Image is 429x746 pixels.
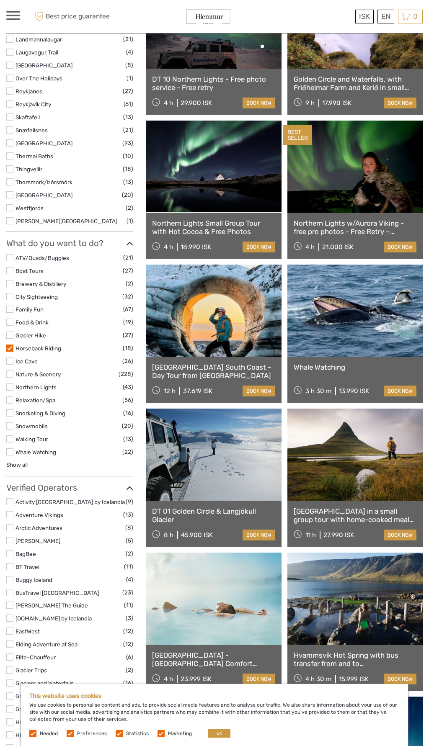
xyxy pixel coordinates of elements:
div: 17.990 ISK [322,99,351,107]
span: (10) [123,151,133,161]
div: 27.990 ISK [323,531,354,539]
a: Over The Holidays [16,75,62,82]
a: Snæfellsnes [16,127,48,134]
div: 18.990 ISK [181,243,211,251]
a: Northern Lights [16,384,57,391]
a: Activity [GEOGRAPHIC_DATA] by Icelandia [16,499,125,505]
span: (3) [126,613,133,623]
a: book now [243,674,275,684]
label: Preferences [77,730,107,737]
span: 11 h [305,531,316,539]
span: (228) [119,369,133,379]
span: (2) [126,665,133,675]
span: (21) [123,34,133,44]
a: Food & Drink [16,319,49,326]
a: book now [384,530,416,540]
a: Arctic Adventures [16,525,62,531]
span: (13) [123,434,133,444]
a: [DOMAIN_NAME] by Icelandia [16,615,92,622]
div: We use cookies to personalise content and ads, to provide social media features and to analyse ou... [21,684,408,746]
a: Whale Watching [294,363,416,371]
div: 15.999 ISK [339,675,369,683]
span: (20) [122,190,133,200]
span: (4) [126,47,133,57]
a: Golden Circle and Waterfalls, with Friðheimar Farm and Kerið in small group [294,75,416,92]
a: BT Travel [16,563,39,570]
span: (27) [123,266,133,275]
h5: This website uses cookies [29,692,400,700]
a: BagBee [16,550,36,557]
span: (93) [122,138,133,148]
span: 4 h [164,675,173,683]
a: Skaftafell [16,114,40,121]
span: (16) [123,678,133,688]
span: 12 h [164,387,176,395]
span: (18) [123,164,133,174]
a: DT 01 Golden Circle & Langjökull Glacier [152,507,275,524]
a: Adventure Vikings [16,512,63,518]
span: (22) [122,447,133,457]
a: book now [384,674,416,684]
a: Snorkeling & Diving [16,410,65,417]
a: Elding Adventure at Sea [16,641,78,648]
a: [GEOGRAPHIC_DATA] in a small group tour with home-cooked meal included [294,507,416,524]
span: (11) [124,600,133,610]
span: (1) [127,73,133,83]
span: 8 h [164,531,173,539]
label: Marketing [168,730,192,737]
label: Statistics [126,730,149,737]
h3: What do you want to do? [6,238,133,248]
button: Open LiveChat chat widget [96,13,106,23]
button: OK [208,729,230,738]
span: (13) [123,112,133,122]
span: (13) [123,510,133,520]
a: ATV/Quads/Buggies [16,255,69,261]
a: [GEOGRAPHIC_DATA] [16,192,72,198]
span: Best price guarantee [33,10,111,23]
span: 0 [412,12,419,21]
a: Hvammsvík Hot Spring with bus transfer from and to [GEOGRAPHIC_DATA] [294,651,416,668]
a: EastWest [16,628,40,635]
a: [GEOGRAPHIC_DATA] South Coast - Day Tour from [GEOGRAPHIC_DATA] [152,363,275,380]
label: Needed [40,730,58,737]
span: (23) [122,588,133,597]
a: Elite-Chauffeur [16,654,56,661]
a: Gray Line [GEOGRAPHIC_DATA] [16,706,98,713]
span: (9) [126,497,133,507]
div: 45.900 ISK [181,531,213,539]
span: (5) [126,536,133,545]
a: Ice Cave [16,358,38,365]
span: (32) [122,292,133,301]
span: (4) [126,575,133,584]
span: (27) [123,86,133,96]
span: (13) [123,177,133,187]
span: (43) [123,382,133,392]
h3: Verified Operators [6,483,133,493]
a: Buggy Iceland [16,576,52,583]
a: [GEOGRAPHIC_DATA] [16,140,72,147]
span: (67) [123,304,133,314]
a: book now [243,386,275,396]
span: (12) [123,626,133,636]
div: 21.000 ISK [322,243,354,251]
span: (26) [122,356,133,366]
span: (2) [126,203,133,213]
div: EN [377,10,394,23]
a: Landmannalaugar [16,36,62,43]
span: 4 h [305,243,315,251]
a: book now [243,242,275,252]
img: General Info: [184,6,233,27]
a: Northern Lights w/Aurora Viking - free pro photos - Free Retry – minibus [294,219,416,236]
a: Thermal Baths [16,153,53,159]
span: 9 h [305,99,315,107]
span: 3 h 30 m [305,387,331,395]
a: Laugavegur Trail [16,49,58,56]
span: 4 h [164,243,173,251]
div: BEST SELLER [283,125,312,146]
span: (16) [123,408,133,418]
a: Show all [6,461,28,468]
span: (1) [127,216,133,226]
a: Glaciers and Waterfalls [16,680,74,687]
a: Glacier Hike [16,332,46,339]
span: (8) [125,523,133,532]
